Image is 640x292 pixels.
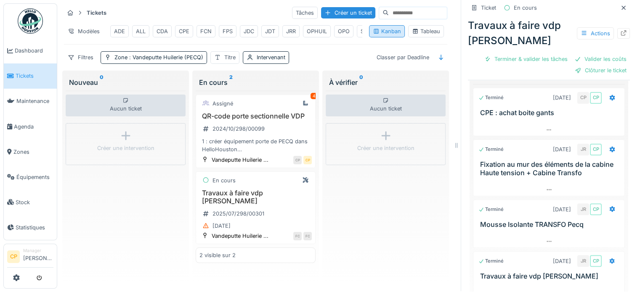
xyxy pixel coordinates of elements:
div: CP [590,255,602,267]
div: Travaux à faire vdp [PERSON_NAME] [468,18,630,48]
span: Tickets [16,72,53,80]
span: Maintenance [16,97,53,105]
div: JDC [244,27,254,35]
div: Tableau [412,27,440,35]
div: OPO [338,27,350,35]
div: CDA [157,27,168,35]
a: Statistiques [4,215,57,240]
div: CP [303,156,312,164]
div: FC [293,232,302,240]
span: Stock [16,198,53,206]
span: : Vandeputte Huilerie (PECQ) [127,54,203,61]
h3: Travaux à faire vdp [PERSON_NAME] [199,189,312,205]
a: Maintenance [4,89,57,114]
div: Kanban [373,27,401,35]
a: Zones [4,139,57,164]
div: Ticket [481,4,496,12]
a: CP Manager[PERSON_NAME] [7,247,53,268]
div: OPHUIL [307,27,327,35]
div: Clôturer le ticket [571,65,630,76]
div: CP [590,92,602,104]
div: Vandeputte Huilerie ... [212,232,268,240]
div: Terminé [478,94,504,101]
div: CPE [179,27,189,35]
strong: Tickets [83,9,110,17]
div: Actions [577,27,614,39]
div: Terminé [478,258,504,265]
div: Créer une intervention [97,144,154,152]
sup: 0 [359,77,363,87]
div: [DATE] [212,222,231,230]
div: 2025/07/298/00301 [212,210,264,218]
span: Zones [13,148,53,156]
img: Badge_color-CXgf-gQk.svg [18,8,43,34]
sup: 0 [100,77,104,87]
div: [DATE] [553,205,571,213]
a: Agenda [4,114,57,139]
div: FPS [223,27,233,35]
div: Aucun ticket [326,95,446,116]
div: Titre [224,53,236,61]
div: Terminé [478,146,504,153]
span: Agenda [14,123,53,131]
div: JDT [265,27,275,35]
div: Créer une intervention [357,144,414,152]
div: Filtres [64,51,97,63]
span: Dashboard [15,47,53,55]
div: JR [577,255,589,267]
div: Assigné [212,100,233,108]
a: Équipements [4,164,57,189]
div: Créer un ticket [321,7,375,18]
li: CP [7,250,20,263]
div: CP [293,156,302,164]
a: Dashboard [4,38,57,63]
div: FCN [200,27,212,35]
div: ADE [114,27,125,35]
div: Nouveau [69,77,182,87]
div: [DATE] [553,145,571,153]
div: JRR [286,27,296,35]
h3: Mousse Isolante TRANSFO Pecq [480,221,621,229]
div: Aucun ticket [66,95,186,116]
sup: 2 [229,77,233,87]
h3: QR-code porte sectionnelle VDP [199,112,312,120]
div: 4 [311,93,317,99]
div: Valider les coûts [571,53,630,65]
h3: CPE : achat boite gants [480,109,621,117]
div: À vérifier [329,77,442,87]
div: CP [590,203,602,215]
div: CP [590,144,602,155]
div: Classer par Deadline [373,51,433,63]
div: En cours [212,176,236,184]
div: CP [577,92,589,104]
div: Intervenant [257,53,285,61]
div: ALL [136,27,146,35]
div: JR [577,203,589,215]
div: Tâches [292,7,318,19]
h3: Fixation au mur des éléments de la cabine Haute tension + Cabine Transfo [480,160,621,176]
div: 1 : créer équipement porte de PECQ dans HelloHouston 2 : Imprimer QR-code pour les 3 sites [199,137,312,153]
span: Statistiques [16,224,53,231]
div: [DATE] [553,257,571,265]
div: 2 visible sur 2 [199,251,236,259]
div: En cours [514,4,537,12]
span: Équipements [16,173,53,181]
h3: Travaux à faire vdp [PERSON_NAME] [480,272,621,280]
div: Zone [114,53,203,61]
a: Stock [4,189,57,215]
div: En cours [199,77,312,87]
div: Modèles [64,25,104,37]
a: Tickets [4,63,57,89]
div: Manager [23,247,53,254]
div: FC [303,232,312,240]
li: [PERSON_NAME] [23,247,53,266]
div: Terminé [478,206,504,213]
div: JR [577,144,589,155]
div: [DATE] [553,94,571,102]
div: Terminer & valider les tâches [481,53,571,65]
div: Vandeputte Huilerie ... [212,156,268,164]
div: SRS [361,27,371,35]
div: 2024/10/298/00099 [212,125,265,133]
